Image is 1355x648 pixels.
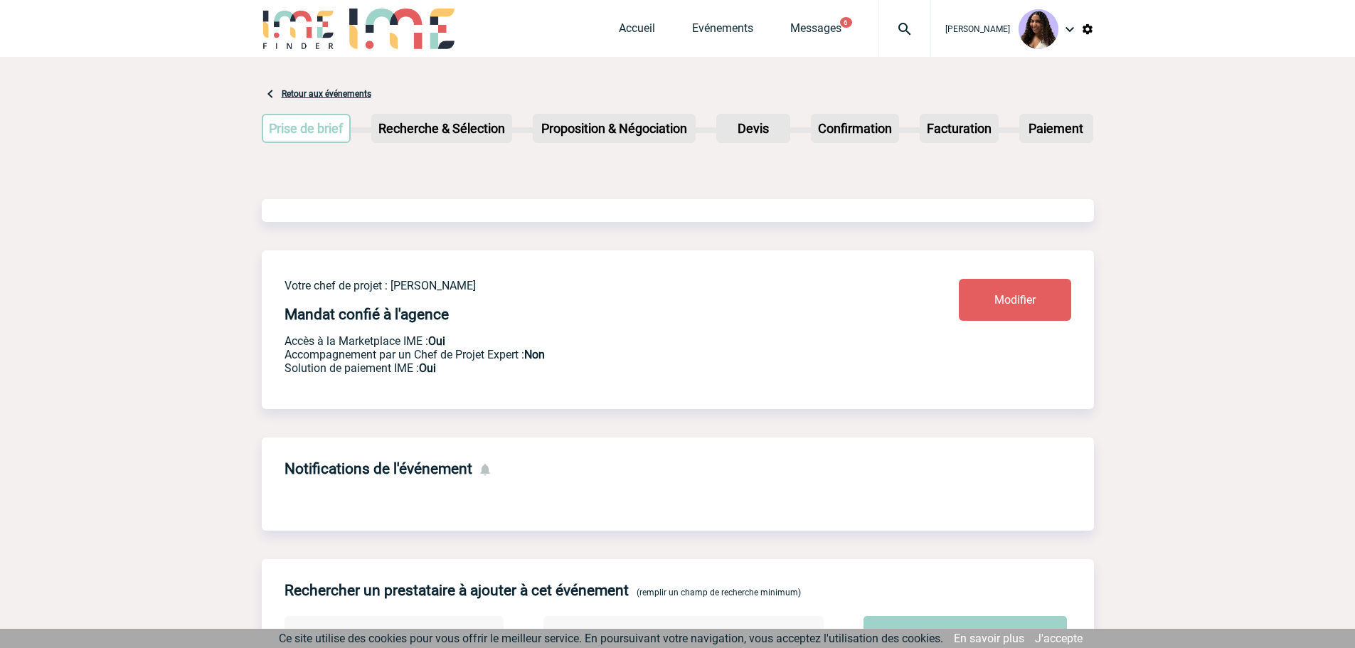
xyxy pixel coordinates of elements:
[285,460,472,477] h4: Notifications de l'événement
[477,627,483,647] span: ×
[619,21,655,41] a: Accueil
[285,582,629,599] h4: Rechercher un prestataire à ajouter à cet événement
[285,279,875,292] p: Votre chef de projet : [PERSON_NAME]
[580,625,801,646] input: Nom de l'établissement ou du prestataire
[840,17,852,28] button: 6
[524,348,545,361] b: Non
[428,334,445,348] b: Oui
[1021,115,1092,142] p: Paiement
[285,306,449,323] h4: Mandat confié à l'agence
[1019,9,1058,49] img: 131234-0.jpg
[285,361,875,375] p: Conformité aux process achat client, Prise en charge de la facturation, Mutualisation de plusieur...
[419,361,436,375] b: Oui
[812,115,898,142] p: Confirmation
[323,627,497,647] span: Ile de France ()
[994,293,1036,307] span: Modifier
[534,115,694,142] p: Proposition & Négociation
[262,9,336,49] img: IME-Finder
[285,334,875,348] p: Accès à la Marketplace IME :
[1035,632,1083,645] a: J'accepte
[637,588,801,597] span: (remplir un champ de recherche minimum)
[718,115,789,142] p: Devis
[921,115,997,142] p: Facturation
[692,21,753,41] a: Evénements
[279,632,943,645] span: Ce site utilise des cookies pour vous offrir le meilleur service. En poursuivant votre navigation...
[282,89,371,99] a: Retour aux événements
[954,632,1024,645] a: En savoir plus
[285,348,875,361] p: Prestation payante
[373,115,511,142] p: Recherche & Sélection
[945,24,1010,34] span: [PERSON_NAME]
[263,115,350,142] p: Prise de brief
[790,21,841,41] a: Messages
